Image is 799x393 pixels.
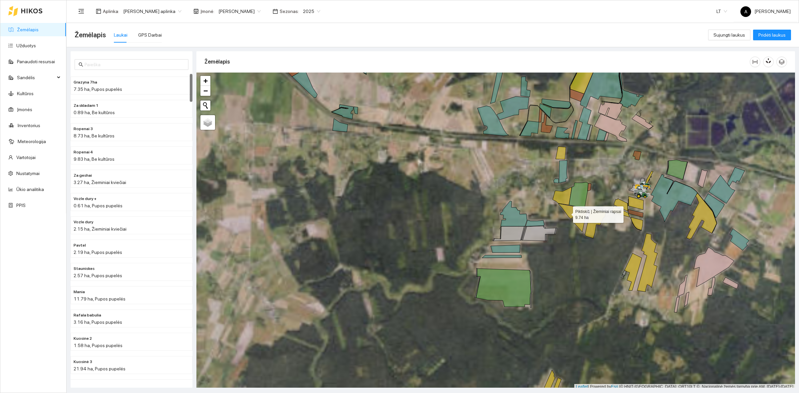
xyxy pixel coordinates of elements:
span: Ropenai 3 [74,126,93,132]
span: column-width [750,59,760,65]
button: Initiate a new search [200,100,210,110]
div: | Powered by © HNIT-[GEOGRAPHIC_DATA]; ORT10LT ©, Nacionalinė žemės tarnyba prie AM, [DATE]-[DATE] [574,384,795,390]
span: layout [96,9,101,14]
button: column-width [750,57,760,67]
span: 2.57 ha, Pupos pupelės [74,273,122,278]
a: Meteorologija [18,139,46,144]
span: A [744,6,747,17]
span: shop [193,9,199,14]
a: Įmonės [17,107,32,112]
span: Įmonė : [200,8,214,15]
a: Užduotys [16,43,36,48]
span: Grazyna 7ha [74,79,97,86]
a: Nustatymai [16,171,40,176]
span: [PERSON_NAME] [740,9,791,14]
span: Sujungti laukus [713,31,745,39]
span: Kuosinė 3 [74,359,92,365]
span: calendar [273,9,278,14]
a: Esri [611,384,618,389]
span: Jerzy Gvozdovicz aplinka [123,6,181,16]
a: PPIS [16,203,26,208]
span: LT [716,6,727,16]
span: Aplinka : [103,8,119,15]
span: Ropenai 4 [74,149,93,155]
span: 21.94 ha, Pupos pupelės [74,366,126,371]
span: Za geshai [74,172,92,179]
span: Vozle dury [74,219,93,225]
span: 3.27 ha, Žieminiai kviečiai [74,180,126,185]
a: Žemėlapis [17,27,39,32]
a: Zoom out [200,86,210,96]
span: 3.16 ha, Pupos pupelės [74,319,122,325]
span: 7.35 ha, Pupos pupelės [74,87,122,92]
a: Sujungti laukus [708,32,750,38]
a: Zoom in [200,76,210,86]
span: Za skladam 1 [74,102,99,109]
span: Sandėlis [17,71,55,84]
a: Panaudoti resursai [17,59,55,64]
span: Mania [74,289,85,295]
a: Pridėti laukus [753,32,791,38]
span: Stauniskes [74,266,95,272]
span: 2.15 ha, Žieminiai kviečiai [74,226,127,232]
span: Kuosine 2 [74,335,92,342]
button: Sujungti laukus [708,30,750,40]
span: 11.79 ha, Pupos pupelės [74,296,126,301]
button: menu-fold [75,5,88,18]
span: 1.58 ha, Pupos pupelės [74,343,123,348]
input: Paieška [85,61,184,68]
span: | [619,384,620,389]
span: menu-fold [78,8,84,14]
span: Žemėlapis [75,30,106,40]
a: Leaflet [576,384,588,389]
span: Pavtel [74,242,86,249]
span: 9.83 ha, Be kultūros [74,156,115,162]
a: Ūkio analitika [16,187,44,192]
button: Pridėti laukus [753,30,791,40]
span: 0.89 ha, Be kultūros [74,110,115,115]
span: search [79,62,83,67]
a: Kultūros [17,91,34,96]
span: 0.61 ha, Pupos pupelės [74,203,123,208]
span: Vozle dury + [74,196,97,202]
span: − [203,87,208,95]
span: 2025 [303,6,320,16]
span: Rafala babulia [74,312,101,318]
span: 2.19 ha, Pupos pupelės [74,250,122,255]
span: 8.73 ha, Be kultūros [74,133,115,138]
div: GPS Darbai [138,31,162,39]
div: Žemėlapis [204,52,750,71]
span: Sezonas : [280,8,299,15]
span: Pridėti laukus [758,31,786,39]
a: Vartotojai [16,155,36,160]
a: Inventorius [18,123,40,128]
span: Jerzy Gvozdovič [218,6,261,16]
a: Layers [200,115,215,130]
span: + [203,77,208,85]
div: Laukai [114,31,128,39]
